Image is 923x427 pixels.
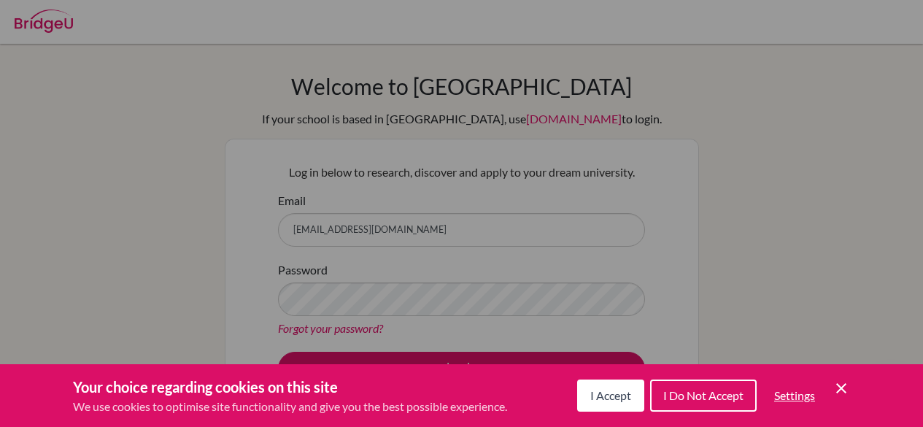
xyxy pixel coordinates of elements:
span: Settings [774,388,815,402]
button: I Do Not Accept [650,380,757,412]
span: I Accept [590,388,631,402]
button: I Accept [577,380,644,412]
h3: Your choice regarding cookies on this site [73,376,507,398]
span: I Do Not Accept [663,388,744,402]
button: Settings [762,381,827,410]
p: We use cookies to optimise site functionality and give you the best possible experience. [73,398,507,415]
button: Save and close [833,380,850,397]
